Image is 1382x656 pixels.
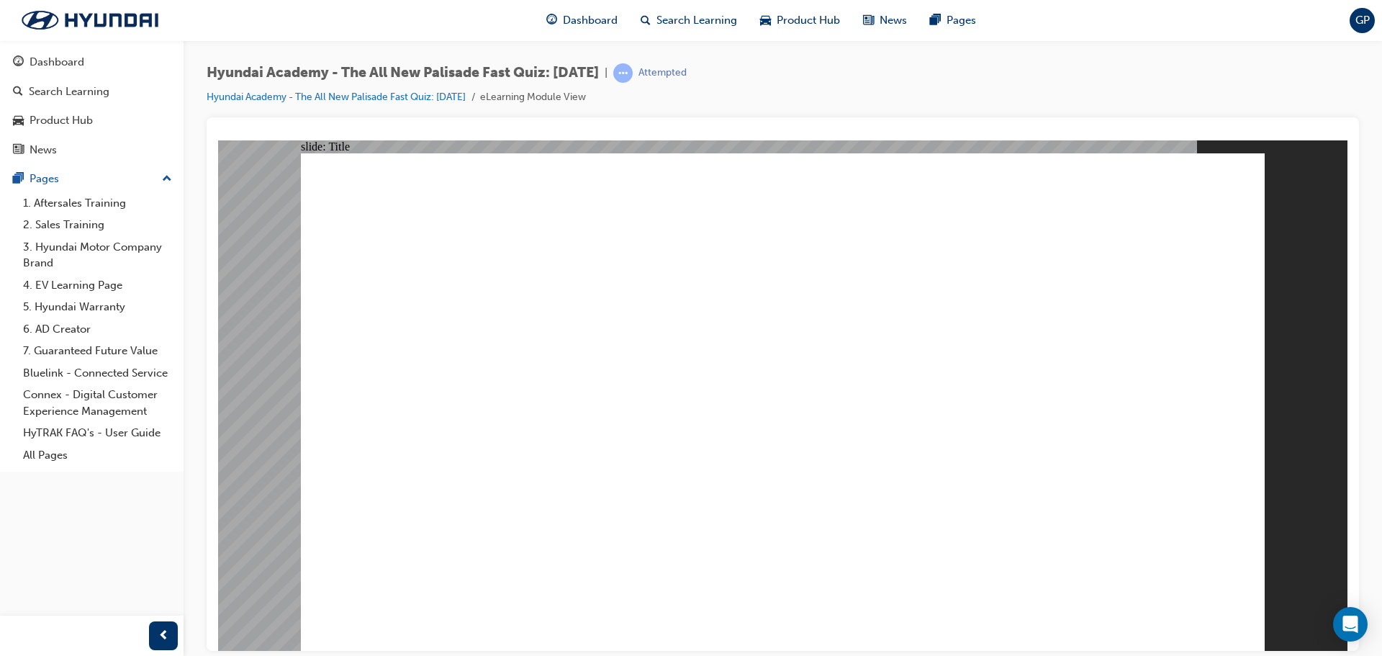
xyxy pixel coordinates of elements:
[207,91,466,103] a: Hyundai Academy - The All New Palisade Fast Quiz: [DATE]
[13,86,23,99] span: search-icon
[13,56,24,69] span: guage-icon
[158,627,169,645] span: prev-icon
[17,444,178,467] a: All Pages
[162,170,172,189] span: up-icon
[6,107,178,134] a: Product Hub
[6,49,178,76] a: Dashboard
[17,384,178,422] a: Connex - Digital Customer Experience Management
[480,89,586,106] li: eLearning Module View
[29,84,109,100] div: Search Learning
[6,78,178,105] a: Search Learning
[918,6,988,35] a: pages-iconPages
[930,12,941,30] span: pages-icon
[30,112,93,129] div: Product Hub
[880,12,907,29] span: News
[30,171,59,187] div: Pages
[17,274,178,297] a: 4. EV Learning Page
[30,54,84,71] div: Dashboard
[6,166,178,192] button: Pages
[6,137,178,163] a: News
[629,6,749,35] a: search-iconSearch Learning
[13,144,24,157] span: news-icon
[605,65,608,81] span: |
[7,5,173,35] img: Trak
[947,12,976,29] span: Pages
[641,12,651,30] span: search-icon
[17,192,178,215] a: 1. Aftersales Training
[17,214,178,236] a: 2. Sales Training
[613,63,633,83] span: learningRecordVerb_ATTEMPT-icon
[6,46,178,166] button: DashboardSearch LearningProduct HubNews
[863,12,874,30] span: news-icon
[17,422,178,444] a: HyTRAK FAQ's - User Guide
[760,12,771,30] span: car-icon
[17,296,178,318] a: 5. Hyundai Warranty
[749,6,852,35] a: car-iconProduct Hub
[563,12,618,29] span: Dashboard
[656,12,737,29] span: Search Learning
[17,340,178,362] a: 7. Guaranteed Future Value
[17,236,178,274] a: 3. Hyundai Motor Company Brand
[535,6,629,35] a: guage-iconDashboard
[852,6,918,35] a: news-iconNews
[30,142,57,158] div: News
[1333,607,1368,642] div: Open Intercom Messenger
[638,66,687,80] div: Attempted
[17,362,178,385] a: Bluelink - Connected Service
[17,318,178,341] a: 6. AD Creator
[13,173,24,186] span: pages-icon
[1350,8,1375,33] button: GP
[777,12,840,29] span: Product Hub
[1355,12,1370,29] span: GP
[13,114,24,127] span: car-icon
[207,65,599,81] span: Hyundai Academy - The All New Palisade Fast Quiz: [DATE]
[546,12,557,30] span: guage-icon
